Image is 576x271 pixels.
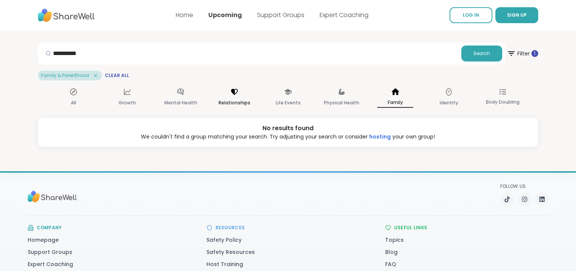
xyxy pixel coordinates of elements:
a: Instagram [518,192,531,206]
a: LinkedIn [535,192,549,206]
p: Family [377,98,413,108]
p: Mental Health [164,98,197,107]
a: Blog [385,248,398,256]
a: Safety Resources [206,248,255,256]
div: We couldn't find a group matching your search. Try adjusting your search or consider your own group! [44,133,532,141]
a: Expert Coaching [320,11,368,19]
button: Search [461,46,502,61]
span: Clear All [105,72,129,79]
a: Safety Policy [206,236,242,244]
p: Physical Health [324,98,359,107]
img: Sharewell [28,187,77,206]
a: Topics [385,236,404,244]
a: TikTok [500,192,514,206]
span: LOG IN [463,12,479,18]
a: Expert Coaching [28,260,73,268]
p: Body Doubling [485,98,519,107]
div: No results found [44,124,532,133]
span: 1 [534,50,535,57]
img: ShareWell Nav Logo [38,5,95,26]
p: Growth [119,98,136,107]
h3: Useful Links [394,225,428,231]
p: Relationships [219,98,250,107]
p: Identity [440,98,458,107]
a: LOG IN [450,7,492,23]
button: Filter 1 [507,43,538,65]
h3: Company [37,225,62,231]
span: Family & Parenthood [41,72,89,79]
a: Support Groups [28,248,72,256]
a: Host Training [206,260,243,268]
span: Search [473,50,490,57]
h3: Resources [215,225,245,231]
p: Follow Us [500,183,549,189]
a: Support Groups [257,11,304,19]
a: Upcoming [208,11,242,19]
p: All [71,98,76,107]
a: Homepage [28,236,59,244]
a: FAQ [385,260,396,268]
span: Filter [507,44,538,63]
a: hosting [369,133,391,140]
p: Life Events [275,98,300,107]
a: Home [176,11,193,19]
span: SIGN UP [507,12,527,18]
button: SIGN UP [495,7,538,23]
